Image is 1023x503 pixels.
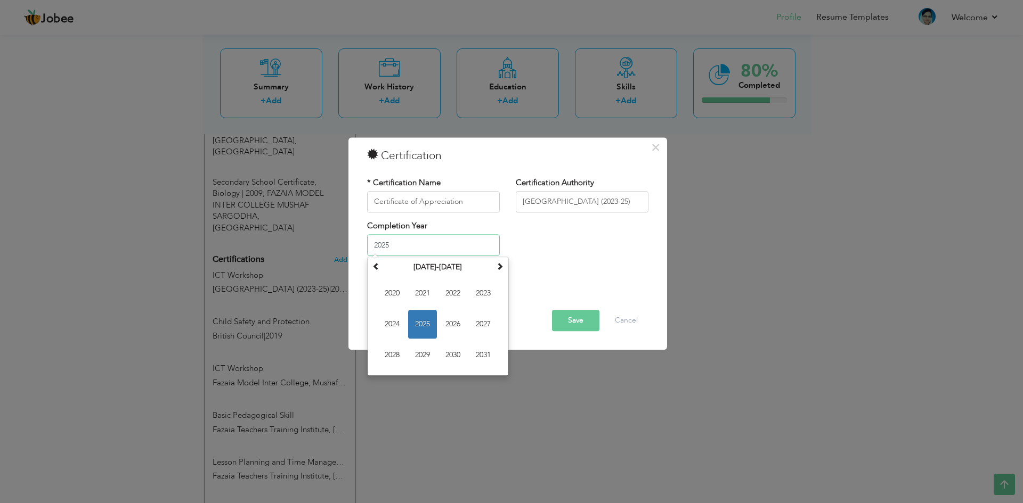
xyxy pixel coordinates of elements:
[378,310,407,339] span: 2024
[604,310,648,331] button: Cancel
[516,177,594,188] label: Certification Authority
[469,279,498,308] span: 2023
[439,279,467,308] span: 2022
[367,220,427,232] label: Completion Year
[647,139,664,156] button: Close
[378,279,407,308] span: 2020
[367,148,648,164] h3: Certification
[439,341,467,370] span: 2030
[469,341,498,370] span: 2031
[383,260,493,276] th: Select Decade
[408,310,437,339] span: 2025
[408,279,437,308] span: 2021
[496,263,504,270] span: Next Decade
[378,341,407,370] span: 2028
[439,310,467,339] span: 2026
[651,138,660,157] span: ×
[552,310,599,331] button: Save
[367,177,441,188] label: * Certification Name
[469,310,498,339] span: 2027
[408,341,437,370] span: 2029
[372,263,380,270] span: Previous Decade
